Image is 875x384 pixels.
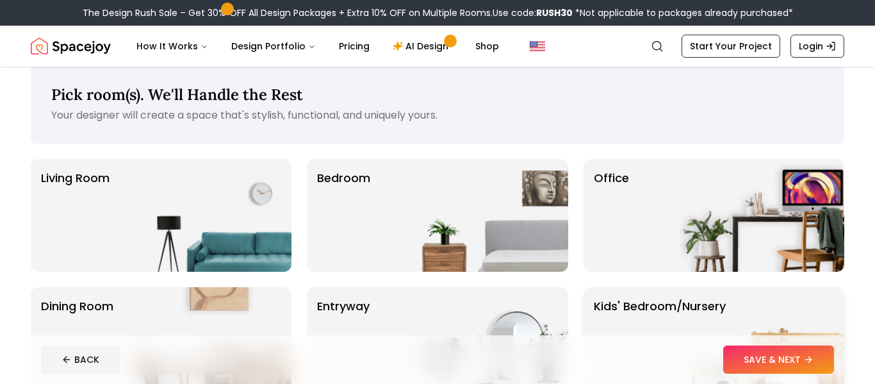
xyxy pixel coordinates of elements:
[573,6,793,19] span: *Not applicable to packages already purchased*
[682,35,780,58] a: Start Your Project
[51,85,303,104] span: Pick room(s). We'll Handle the Rest
[126,33,218,59] button: How It Works
[41,346,120,374] button: BACK
[317,169,370,262] p: Bedroom
[493,6,573,19] span: Use code:
[594,169,629,262] p: Office
[790,35,844,58] a: Login
[329,33,380,59] a: Pricing
[31,33,111,59] a: Spacejoy
[127,159,291,272] img: Living Room
[31,26,844,67] nav: Global
[536,6,573,19] b: RUSH30
[83,6,793,19] div: The Design Rush Sale – Get 30% OFF All Design Packages + Extra 10% OFF on Multiple Rooms.
[51,108,824,123] p: Your designer will create a space that's stylish, functional, and uniquely yours.
[680,159,844,272] img: Office
[126,33,509,59] nav: Main
[41,169,110,262] p: Living Room
[465,33,509,59] a: Shop
[530,38,545,54] img: United States
[31,33,111,59] img: Spacejoy Logo
[221,33,326,59] button: Design Portfolio
[382,33,462,59] a: AI Design
[723,346,834,374] button: SAVE & NEXT
[404,159,568,272] img: Bedroom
